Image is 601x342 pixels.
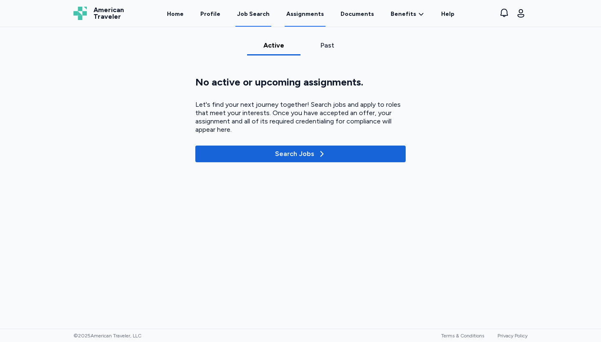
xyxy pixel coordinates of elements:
[250,40,297,50] div: Active
[195,146,406,162] button: Search Jobs
[93,7,124,20] span: American Traveler
[275,149,326,159] div: Search Jobs
[391,10,424,18] a: Benefits
[195,101,406,134] div: Let's find your next journey together! Search jobs and apply to roles that meet your interests. O...
[304,40,351,50] div: Past
[497,333,528,339] a: Privacy Policy
[195,75,406,89] div: No active or upcoming assignments.
[391,10,416,18] span: Benefits
[235,1,271,27] a: Job Search
[237,10,270,18] div: Job Search
[441,333,484,339] a: Terms & Conditions
[73,332,141,339] span: © 2025 American Traveler, LLC
[73,7,87,20] img: Logo
[285,1,326,27] a: Assignments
